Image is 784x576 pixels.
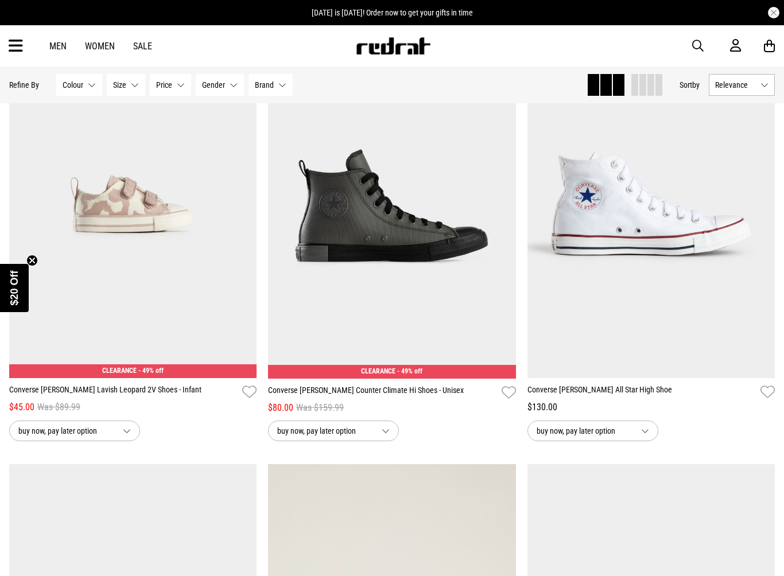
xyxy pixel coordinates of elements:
[527,400,775,414] div: $130.00
[527,421,658,441] button: buy now, pay later option
[527,384,756,400] a: Converse [PERSON_NAME] All Star High Shoe
[63,80,83,89] span: Colour
[9,421,140,441] button: buy now, pay later option
[49,41,67,52] a: Men
[268,32,516,379] img: Converse Chuck Taylor Counter Climate Hi Shoes - Unisex in Grey
[527,32,775,378] img: Converse Chuck Taylor All Star High Shoe in White
[255,80,274,89] span: Brand
[9,32,257,378] img: Converse Chuck Taylor Lavish Leopard 2v Shoes - Infant in Pink
[37,400,80,414] span: Was $89.99
[709,74,775,96] button: Relevance
[9,80,39,89] p: Refine By
[537,424,632,438] span: buy now, pay later option
[277,424,372,438] span: buy now, pay later option
[680,78,700,92] button: Sortby
[296,401,344,415] span: Was $159.99
[268,384,496,401] a: Converse [PERSON_NAME] Counter Climate Hi Shoes - Unisex
[133,41,152,52] a: Sale
[156,80,172,89] span: Price
[249,74,293,96] button: Brand
[18,424,114,438] span: buy now, pay later option
[397,367,422,375] span: - 49% off
[56,74,102,96] button: Colour
[102,367,137,375] span: CLEARANCE
[692,80,700,89] span: by
[715,80,756,89] span: Relevance
[138,367,164,375] span: - 49% off
[9,270,20,305] span: $20 Off
[202,80,225,89] span: Gender
[355,37,431,55] img: Redrat logo
[85,41,115,52] a: Women
[361,367,395,375] span: CLEARANCE
[107,74,145,96] button: Size
[268,401,293,415] span: $80.00
[9,5,44,39] button: Open LiveChat chat widget
[26,255,38,266] button: Close teaser
[268,421,399,441] button: buy now, pay later option
[113,80,126,89] span: Size
[312,8,473,17] span: [DATE] is [DATE]! Order now to get your gifts in time
[196,74,244,96] button: Gender
[9,384,238,400] a: Converse [PERSON_NAME] Lavish Leopard 2V Shoes - Infant
[150,74,191,96] button: Price
[9,400,34,414] span: $45.00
